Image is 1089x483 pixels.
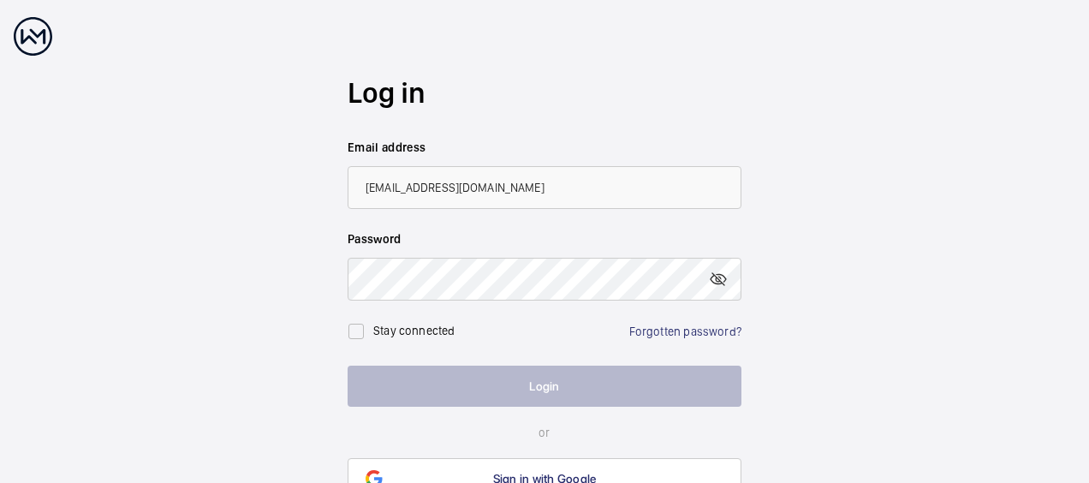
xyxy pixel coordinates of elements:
[629,325,741,338] a: Forgotten password?
[348,166,741,209] input: Your email address
[348,366,741,407] button: Login
[348,230,741,247] label: Password
[373,324,455,337] label: Stay connected
[348,424,741,441] p: or
[348,139,741,156] label: Email address
[348,73,741,113] h2: Log in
